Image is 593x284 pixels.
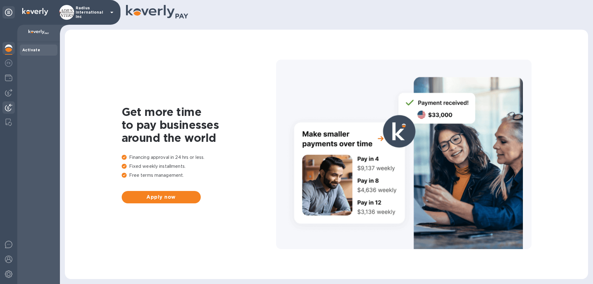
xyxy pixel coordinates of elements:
img: Wallets [5,74,12,82]
p: Financing approval in 24 hrs or less. [122,154,276,161]
button: Apply now [122,191,201,203]
p: Fixed weekly installments. [122,163,276,170]
p: Free terms management. [122,172,276,179]
h1: Get more time to pay businesses around the world [122,105,276,144]
div: Unpin categories [2,6,15,19]
img: Foreign exchange [5,59,12,67]
span: Apply now [127,193,196,201]
b: Activate [22,48,40,52]
p: Radius International Inc [76,6,107,19]
img: Logo [22,8,48,15]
